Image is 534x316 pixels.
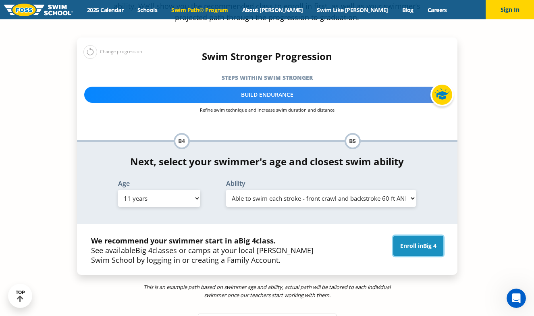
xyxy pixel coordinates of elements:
[84,107,450,113] p: Refine swim technique and increase swim duration and distance
[395,6,420,14] a: Blog
[235,6,310,14] a: About [PERSON_NAME]
[91,236,276,245] strong: We recommend your swimmer start in a class.
[131,6,164,14] a: Schools
[141,283,393,299] p: This is an example path based on swimmer age and ability, actual path will be tailored to each in...
[77,51,457,62] h4: Swim Stronger Progression
[310,6,395,14] a: Swim Like [PERSON_NAME]
[226,180,416,187] label: Ability
[84,87,450,103] div: Build Endurance
[164,6,235,14] a: Swim Path® Program
[80,6,131,14] a: 2025 Calendar
[420,6,454,14] a: Careers
[4,4,73,16] img: FOSS Swim School Logo
[83,45,142,59] div: Change progression
[393,236,443,256] a: Enroll inBig 4
[345,133,361,149] div: B5
[118,180,200,187] label: Age
[174,133,190,149] div: B4
[239,236,256,245] span: Big 4
[507,289,526,308] iframe: Intercom live chat
[91,236,323,265] p: See available classes or camps at your local [PERSON_NAME] Swim School by logging in or creating ...
[77,72,457,83] h5: Steps within Swim Stronger
[16,290,25,302] div: TOP
[77,156,457,167] h4: Next, select your swimmer's age and closest swim ability
[135,245,152,255] span: Big 4
[423,242,436,249] span: Big 4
